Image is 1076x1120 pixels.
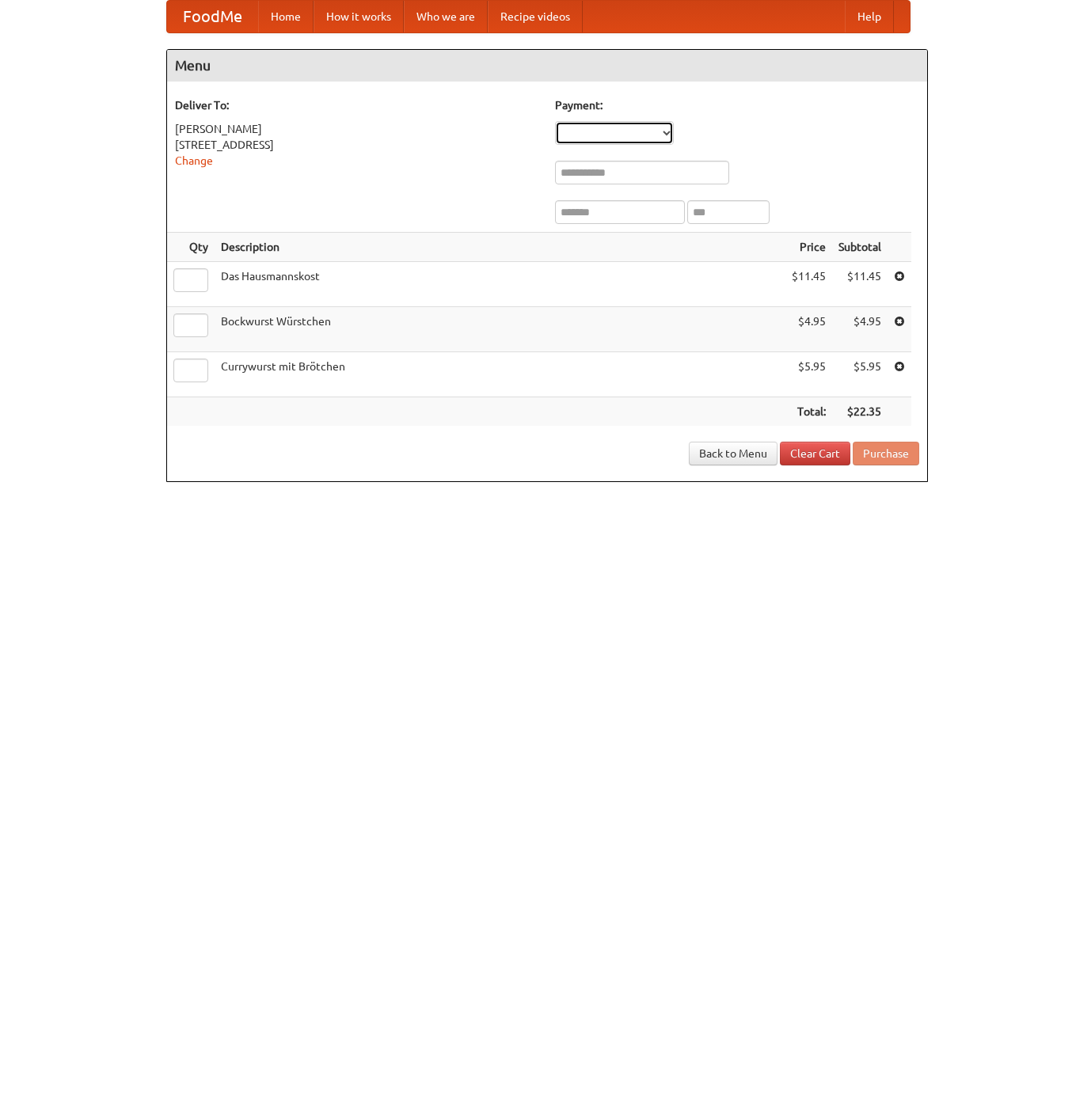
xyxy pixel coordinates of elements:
[785,352,832,397] td: $5.95
[832,397,888,427] th: $22.35
[832,233,888,262] th: Subtotal
[780,442,850,465] a: Clear Cart
[785,397,832,427] th: Total:
[785,233,832,262] th: Price
[215,262,785,307] td: Das Hausmannskost
[215,352,785,397] td: Currywurst mit Brötchen
[785,307,832,352] td: $4.95
[832,307,888,352] td: $4.95
[175,97,539,113] h5: Deliver To:
[215,233,785,262] th: Description
[488,1,583,32] a: Recipe videos
[832,262,888,307] td: $11.45
[167,50,927,82] h4: Menu
[832,352,888,397] td: $5.95
[845,1,894,32] a: Help
[785,262,832,307] td: $11.45
[215,307,785,352] td: Bockwurst Würstchen
[258,1,314,32] a: Home
[853,442,919,465] button: Purchase
[175,137,539,153] div: [STREET_ADDRESS]
[404,1,488,32] a: Who we are
[175,121,539,137] div: [PERSON_NAME]
[314,1,404,32] a: How it works
[167,1,258,32] a: FoodMe
[689,442,778,465] a: Back to Menu
[167,233,215,262] th: Qty
[555,97,919,113] h5: Payment:
[175,154,213,167] a: Change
